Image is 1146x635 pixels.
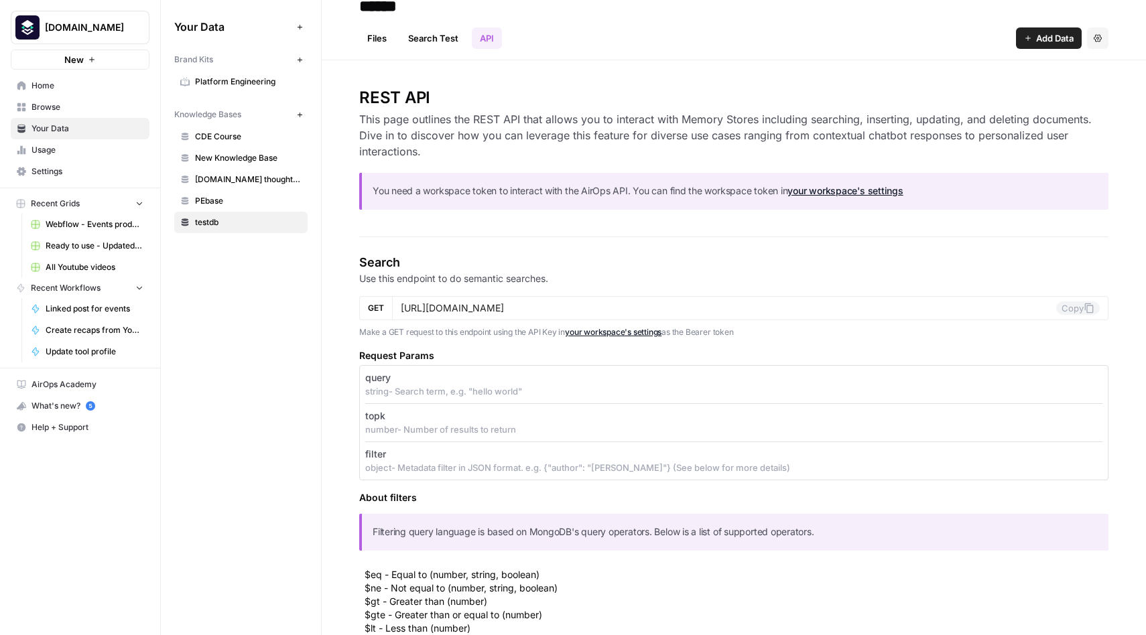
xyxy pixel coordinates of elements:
[25,214,149,235] a: Webflow - Events production - Ticiana
[365,384,1102,398] p: string - Search term, e.g. "hello world"
[359,87,1108,109] h2: REST API
[359,111,1108,159] h3: This page outlines the REST API that allows you to interact with Memory Stores including searchin...
[11,50,149,70] button: New
[11,118,149,139] a: Your Data
[365,595,1108,608] li: $gt - Greater than (number)
[86,401,95,411] a: 5
[365,622,1108,635] li: $lt - Less than (number)
[359,491,1108,504] h5: About filters
[195,131,302,143] span: CDE Course
[46,303,143,315] span: Linked post for events
[195,216,302,228] span: testdb
[11,194,149,214] button: Recent Grids
[31,123,143,135] span: Your Data
[400,27,466,49] a: Search Test
[11,278,149,298] button: Recent Workflows
[45,21,126,34] span: [DOMAIN_NAME]
[174,54,213,66] span: Brand Kits
[373,184,1098,199] p: You need a workspace token to interact with the AirOps API. You can find the workspace token in
[565,327,661,337] a: your workspace's settings
[1056,301,1100,315] button: Copy
[11,395,149,417] button: What's new? 5
[25,298,149,320] a: Linked post for events
[46,218,143,230] span: Webflow - Events production - Ticiana
[46,240,143,252] span: Ready to use - Updated an existing tool profile in Webflow
[64,53,84,66] span: New
[365,423,1102,436] p: number - Number of results to return
[365,581,1108,595] li: $ne - Not equal to (number, string, boolean)
[31,80,143,92] span: Home
[359,272,1108,285] p: Use this endpoint to do semantic searches.
[195,76,302,88] span: Platform Engineering
[46,324,143,336] span: Create recaps from Youtube videos WIP [PERSON_NAME]
[359,253,1108,272] h4: Search
[31,144,143,156] span: Usage
[174,109,241,121] span: Knowledge Bases
[472,27,502,49] a: API
[11,417,149,438] button: Help + Support
[174,19,292,35] span: Your Data
[787,185,903,196] a: your workspace's settings
[174,126,308,147] a: CDE Course
[11,96,149,118] a: Browse
[195,173,302,186] span: [DOMAIN_NAME] thought leadership
[365,371,391,384] p: query
[373,524,1098,540] p: Filtering query language is based on MongoDB's query operators. Below is a list of supported oper...
[365,568,1108,581] li: $eq - Equal to (number, string, boolean)
[31,378,143,391] span: AirOps Academy
[1016,27,1082,49] button: Add Data
[365,409,385,423] p: topk
[15,15,40,40] img: Platformengineering.org Logo
[365,608,1108,622] li: $gte - Greater than or equal to (number)
[11,139,149,161] a: Usage
[11,75,149,96] a: Home
[88,403,92,409] text: 5
[25,341,149,362] a: Update tool profile
[174,71,308,92] a: Platform Engineering
[1036,31,1074,45] span: Add Data
[25,320,149,341] a: Create recaps from Youtube videos WIP [PERSON_NAME]
[46,346,143,358] span: Update tool profile
[359,349,1108,362] h5: Request Params
[174,147,308,169] a: New Knowledge Base
[195,152,302,164] span: New Knowledge Base
[174,169,308,190] a: [DOMAIN_NAME] thought leadership
[11,161,149,182] a: Settings
[174,212,308,233] a: testdb
[174,190,308,212] a: PEbase
[368,302,384,314] span: GET
[195,195,302,207] span: PEbase
[365,447,386,461] p: filter
[11,374,149,395] a: AirOps Academy
[31,101,143,113] span: Browse
[31,165,143,178] span: Settings
[31,198,80,210] span: Recent Grids
[11,11,149,44] button: Workspace: Platformengineering.org
[365,461,1102,474] p: object - Metadata filter in JSON format. e.g. {"author": "[PERSON_NAME]"} (See below for more det...
[31,421,143,433] span: Help + Support
[359,27,395,49] a: Files
[31,282,101,294] span: Recent Workflows
[46,261,143,273] span: All Youtube videos
[25,235,149,257] a: Ready to use - Updated an existing tool profile in Webflow
[359,326,1108,339] p: Make a GET request to this endpoint using the API Key in as the Bearer token
[11,396,149,416] div: What's new?
[25,257,149,278] a: All Youtube videos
